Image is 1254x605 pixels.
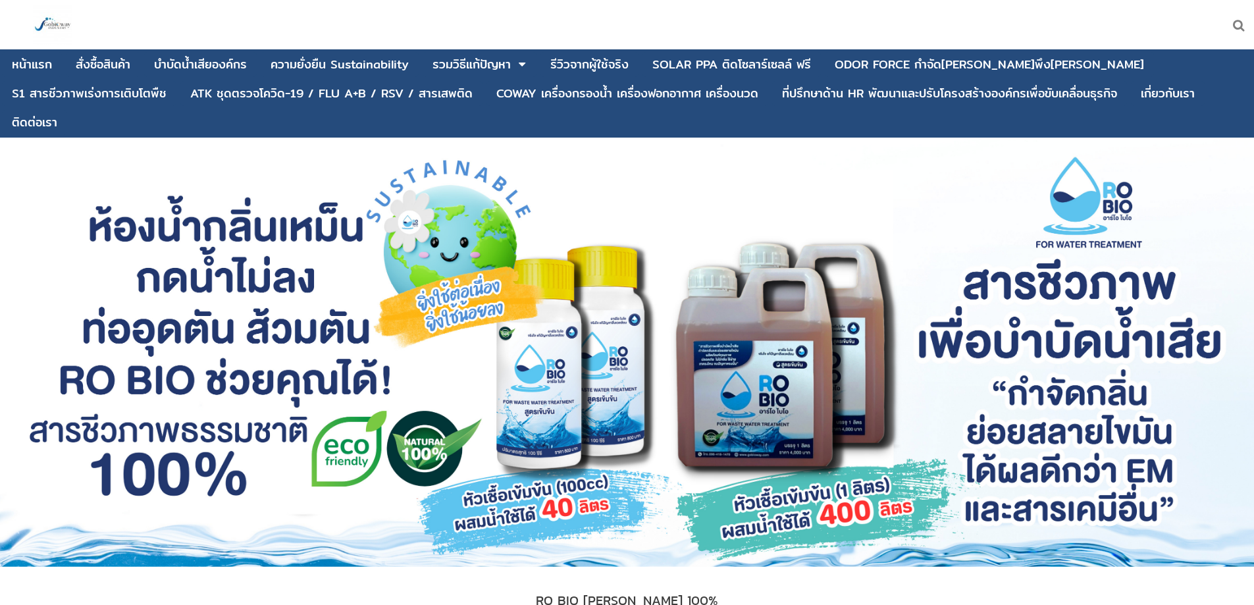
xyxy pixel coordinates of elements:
[12,52,52,77] a: หน้าแรก
[835,59,1144,70] div: ODOR FORCE กำจัด[PERSON_NAME]พึง[PERSON_NAME]
[190,88,473,99] div: ATK ชุดตรวจโควิด-19 / FLU A+B / RSV / สารเสพติด
[12,81,167,106] a: S1 สารชีวภาพเร่งการเติบโตพืช
[12,117,57,128] div: ติดต่อเรา
[496,88,758,99] div: COWAY เครื่องกรองน้ำ เครื่องฟอกอากาศ เครื่องนวด
[496,81,758,106] a: COWAY เครื่องกรองน้ำ เครื่องฟอกอากาศ เครื่องนวด
[782,81,1117,106] a: ที่ปรึกษาด้าน HR พัฒนาและปรับโครงสร้างองค์กรเพื่อขับเคลื่อนธุรกิจ
[652,52,811,77] a: SOLAR PPA ติดโซลาร์เซลล์ ฟรี
[271,52,409,77] a: ความยั่งยืน Sustainability
[76,52,130,77] a: สั่งซื้อสินค้า
[550,52,629,77] a: รีวิวจากผู้ใช้จริง
[550,59,629,70] div: รีวิวจากผู้ใช้จริง
[1141,88,1195,99] div: เกี่ยวกับเรา
[12,88,167,99] div: S1 สารชีวภาพเร่งการเติบโตพืช
[1141,81,1195,106] a: เกี่ยวกับเรา
[190,81,473,106] a: ATK ชุดตรวจโควิด-19 / FLU A+B / RSV / สารเสพติด
[12,59,52,70] div: หน้าแรก
[76,59,130,70] div: สั่งซื้อสินค้า
[33,5,72,45] img: large-1644130236041.jpg
[154,59,247,70] div: บําบัดน้ำเสียองค์กร
[782,88,1117,99] div: ที่ปรึกษาด้าน HR พัฒนาและปรับโครงสร้างองค์กรเพื่อขับเคลื่อนธุรกิจ
[652,59,811,70] div: SOLAR PPA ติดโซลาร์เซลล์ ฟรี
[432,59,511,70] div: รวมวิธีแก้ปัญหา
[835,52,1144,77] a: ODOR FORCE กำจัด[PERSON_NAME]พึง[PERSON_NAME]
[432,52,511,77] a: รวมวิธีแก้ปัญหา
[271,59,409,70] div: ความยั่งยืน Sustainability
[12,110,57,135] a: ติดต่อเรา
[154,52,247,77] a: บําบัดน้ำเสียองค์กร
